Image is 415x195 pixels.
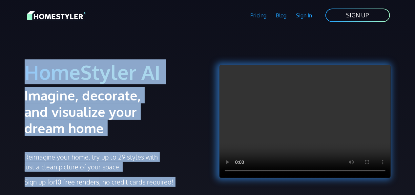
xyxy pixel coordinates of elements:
[325,8,391,23] a: SIGN UP
[291,8,317,23] a: Sign In
[271,8,291,23] a: Blog
[25,87,168,136] h2: Imagine, decorate, and visualize your dream home
[246,8,271,23] a: Pricing
[25,177,204,187] p: Sign up for , no credit cards required!
[56,178,99,186] strong: 10 free renders
[27,10,86,21] img: HomeStyler AI logo
[25,152,159,172] p: Reimagine your home: try up to 29 styles with just a clean picture of your space.
[25,60,204,84] h1: HomeStyler AI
